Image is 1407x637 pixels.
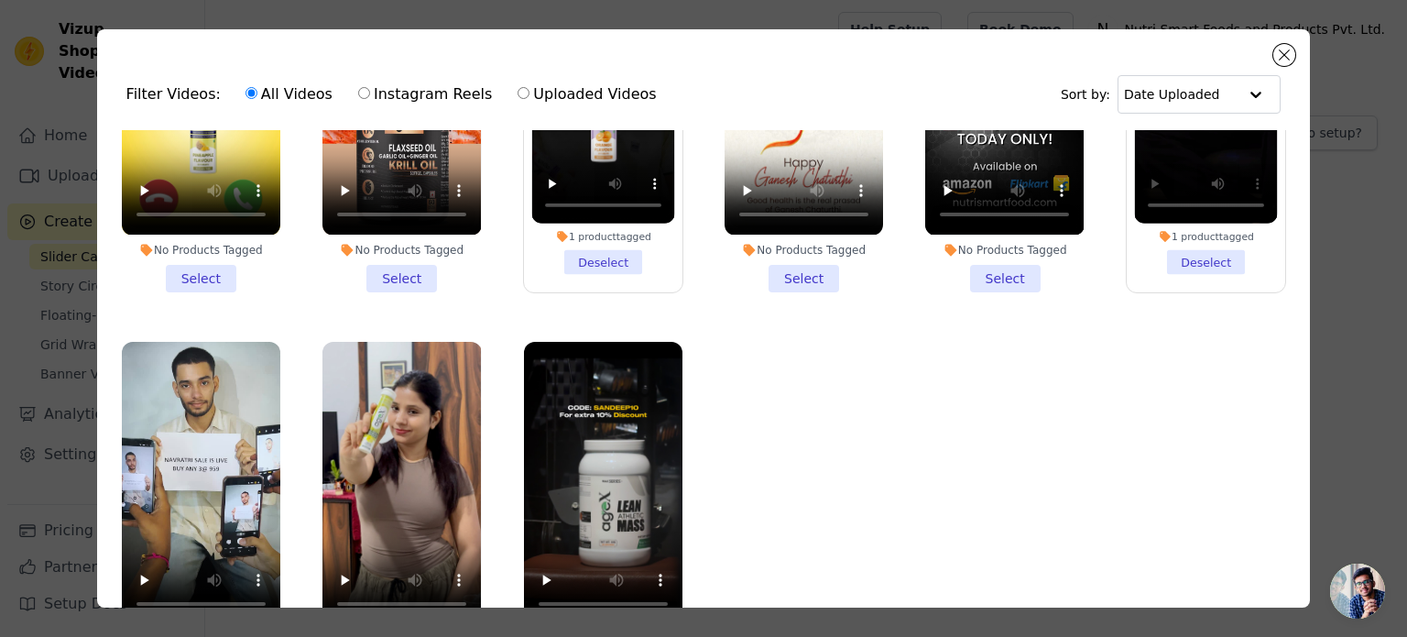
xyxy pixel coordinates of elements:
[122,243,280,258] div: No Products Tagged
[531,231,674,244] div: 1 product tagged
[1135,231,1278,244] div: 1 product tagged
[1061,75,1282,114] div: Sort by:
[126,73,667,115] div: Filter Videos:
[1330,564,1385,619] div: Open chat
[925,243,1084,258] div: No Products Tagged
[1273,44,1295,66] button: Close modal
[725,243,883,258] div: No Products Tagged
[322,243,481,258] div: No Products Tagged
[245,82,333,106] label: All Videos
[357,82,493,106] label: Instagram Reels
[517,82,657,106] label: Uploaded Videos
